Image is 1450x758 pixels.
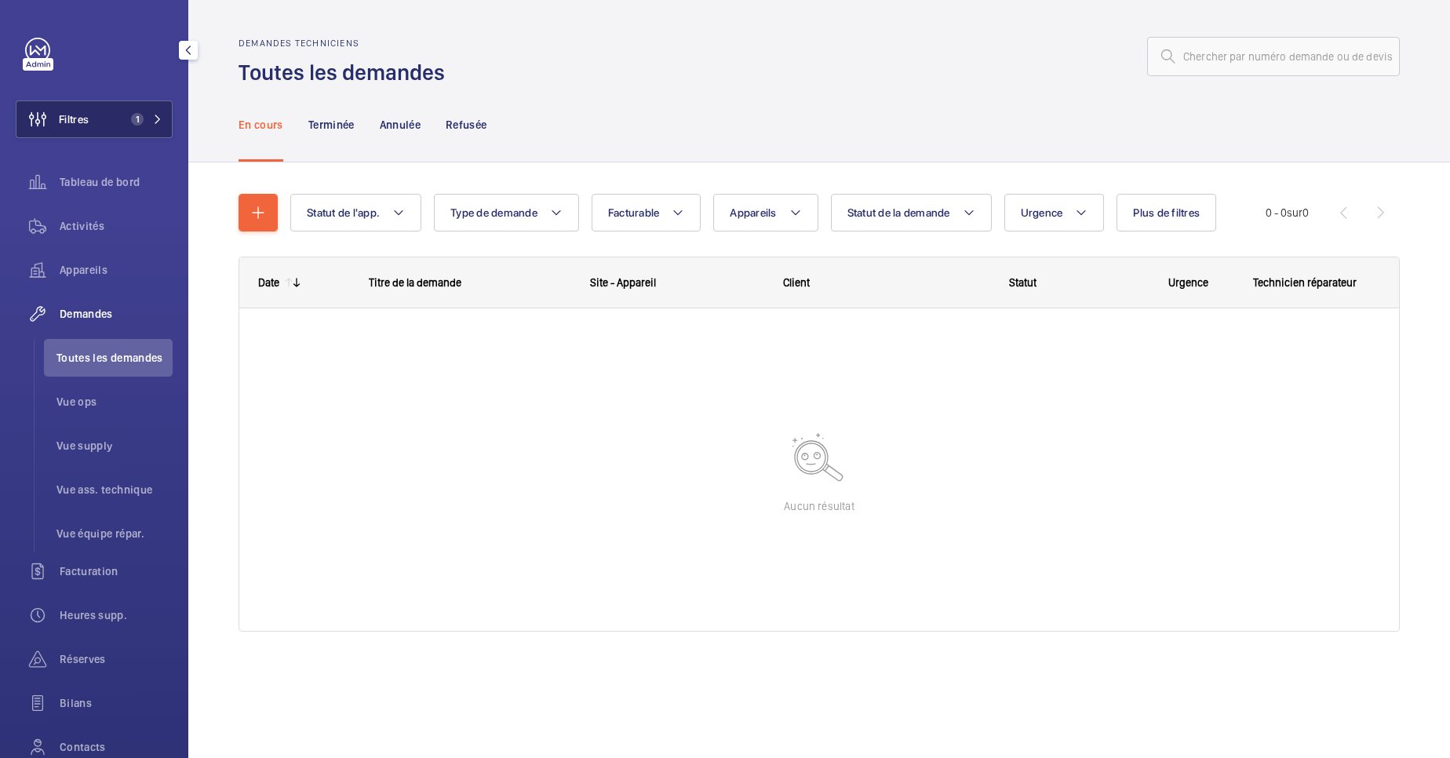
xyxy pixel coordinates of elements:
span: Titre de la demande [369,276,461,289]
span: Type de demande [450,206,537,219]
span: Heures supp. [60,607,173,623]
span: Site - Appareil [590,276,656,289]
button: Type de demande [434,194,579,231]
button: Appareils [713,194,818,231]
span: Client [783,276,810,289]
span: Bilans [60,695,173,711]
button: Urgence [1004,194,1105,231]
span: Activités [60,218,173,234]
span: Contacts [60,739,173,755]
span: Statut [1009,276,1036,289]
span: Facturable [608,206,660,219]
span: Tableau de bord [60,174,173,190]
span: 1 [131,113,144,126]
h1: Toutes les demandes [239,58,454,87]
span: Statut de la demande [847,206,950,219]
h2: Demandes techniciens [239,38,454,49]
span: Vue équipe répar. [56,526,173,541]
span: Facturation [60,563,173,579]
button: Statut de la demande [831,194,992,231]
span: Plus de filtres [1133,206,1200,219]
span: sur [1287,206,1302,219]
span: Urgence [1021,206,1063,219]
input: Chercher par numéro demande ou de devis [1147,37,1400,76]
span: Réserves [60,651,173,667]
span: Appareils [60,262,173,278]
span: 0 - 0 0 [1266,207,1309,218]
span: Statut de l'app. [307,206,380,219]
button: Statut de l'app. [290,194,421,231]
div: Date [258,276,279,289]
span: Vue ops [56,394,173,410]
span: Toutes les demandes [56,350,173,366]
span: Vue ass. technique [56,482,173,497]
span: Filtres [59,111,89,127]
span: Vue supply [56,438,173,454]
button: Filtres1 [16,100,173,138]
span: Demandes [60,306,173,322]
p: En cours [239,117,283,133]
button: Facturable [592,194,701,231]
span: Urgence [1168,276,1208,289]
p: Refusée [446,117,486,133]
p: Terminée [308,117,355,133]
span: Appareils [730,206,776,219]
p: Annulée [380,117,421,133]
button: Plus de filtres [1117,194,1216,231]
span: Technicien réparateur [1253,276,1357,289]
